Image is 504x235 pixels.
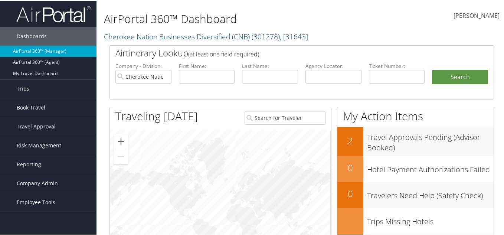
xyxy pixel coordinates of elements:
span: Company Admin [17,173,58,192]
a: 0Travelers Need Help (Safety Check) [337,181,494,207]
h1: AirPortal 360™ Dashboard [104,10,368,26]
label: Agency Locator: [305,62,361,69]
button: Search [432,69,488,84]
input: Search for Traveler [245,110,325,124]
label: Company - Division: [115,62,171,69]
span: Trips [17,79,29,97]
a: 2Travel Approvals Pending (Advisor Booked) [337,126,494,155]
h2: 2 [337,134,363,146]
h2: Airtinerary Lookup [115,46,456,59]
h3: Hotel Payment Authorizations Failed [367,160,494,174]
h1: My Action Items [337,108,494,123]
label: Ticket Number: [369,62,425,69]
span: (at least one field required) [188,49,259,58]
label: Last Name: [242,62,298,69]
span: Book Travel [17,98,45,116]
a: 0Hotel Payment Authorizations Failed [337,155,494,181]
span: Reporting [17,154,41,173]
button: Zoom out [114,148,128,163]
label: First Name: [179,62,235,69]
h3: Trips Missing Hotels [367,212,494,226]
span: Employee Tools [17,192,55,211]
h3: Travel Approvals Pending (Advisor Booked) [367,128,494,152]
span: ( 301278 ) [252,31,280,41]
button: Zoom in [114,133,128,148]
span: Travel Approval [17,117,56,135]
h2: 0 [337,161,363,173]
h3: Travelers Need Help (Safety Check) [367,186,494,200]
img: airportal-logo.png [16,5,91,22]
h1: Traveling [DATE] [115,108,198,123]
span: , [ 31643 ] [280,31,308,41]
span: Risk Management [17,136,61,154]
a: Cherokee Nation Businesses Diversified (CNB) [104,31,308,41]
a: [PERSON_NAME] [454,4,500,27]
span: Dashboards [17,26,47,45]
h2: 0 [337,187,363,199]
span: [PERSON_NAME] [454,11,500,19]
a: Trips Missing Hotels [337,207,494,233]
